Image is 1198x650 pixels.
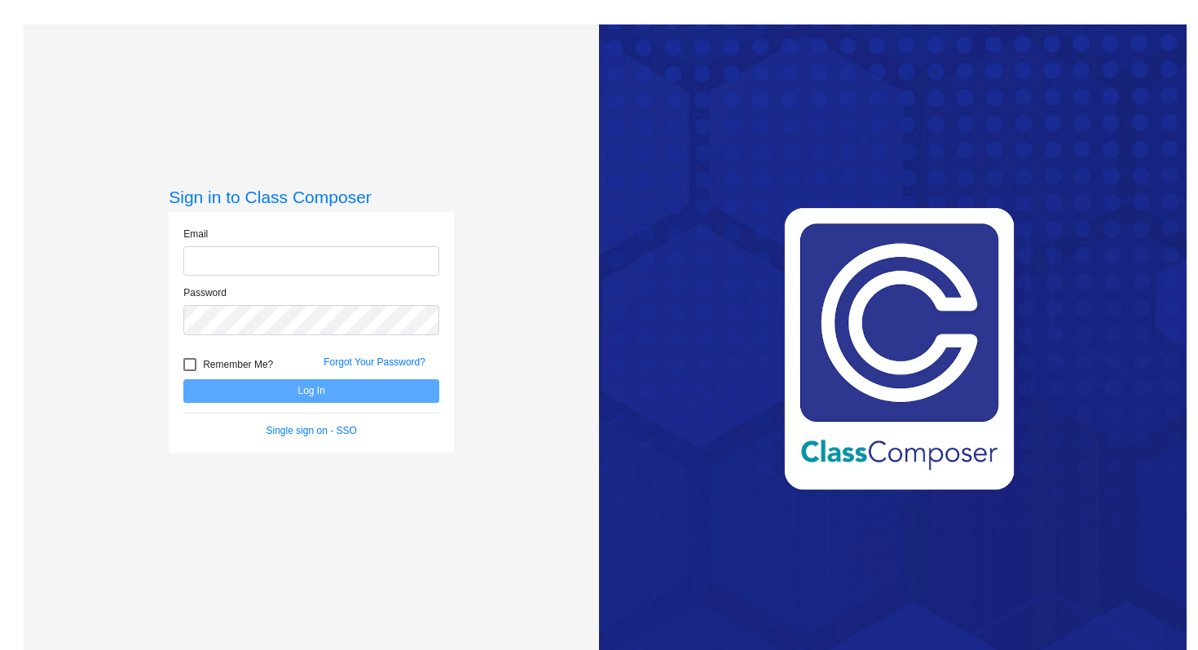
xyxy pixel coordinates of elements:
h3: Sign in to Class Composer [169,187,454,207]
span: Remember Me? [203,355,273,374]
a: Forgot Your Password? [324,356,425,368]
a: Single sign on - SSO [266,425,357,436]
button: Log In [183,379,439,403]
label: Password [183,285,227,300]
label: Email [183,227,208,241]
